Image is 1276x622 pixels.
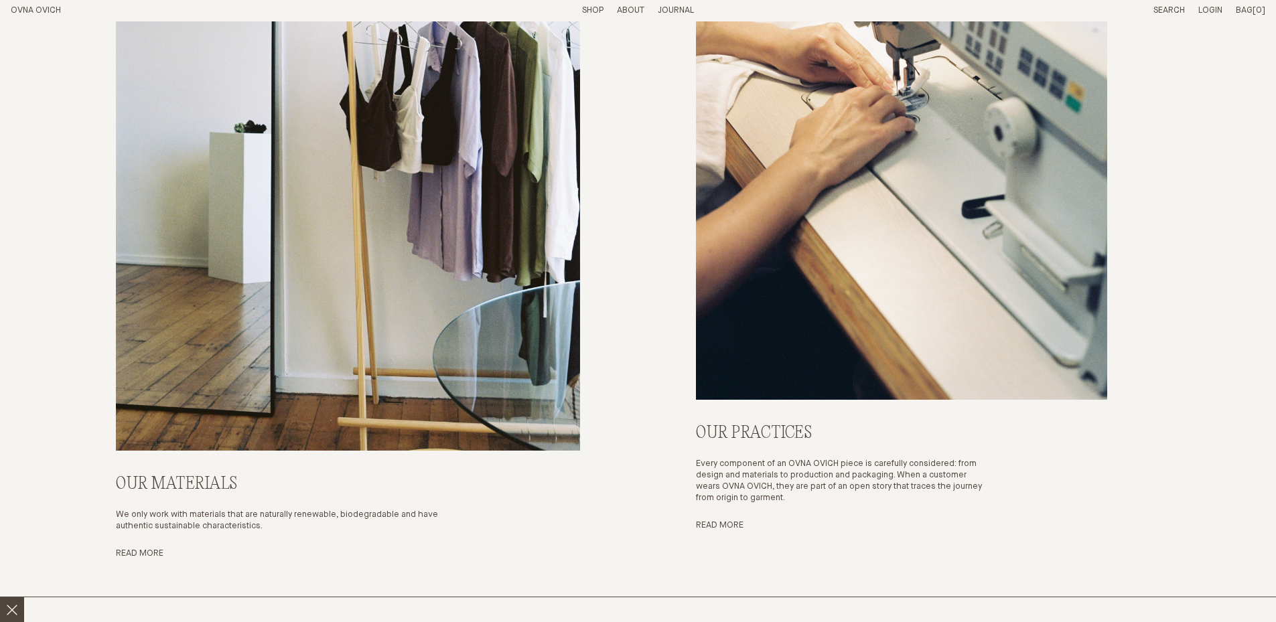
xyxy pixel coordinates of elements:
[1236,6,1253,15] span: Bag
[116,549,163,558] a: Read More
[1198,6,1222,15] a: Login
[696,459,984,504] p: Every component of an OVNA OVICH piece is carefully considered: from design and materials to prod...
[1153,6,1185,15] a: Search
[116,510,441,532] p: We only work with materials that are naturally renewable, biodegradable and have authentic sustai...
[582,6,604,15] a: Shop
[617,5,644,17] summary: About
[116,475,441,494] h2: Our Materials
[11,6,61,15] a: Home
[1253,6,1265,15] span: [0]
[696,521,743,530] a: Read More
[658,6,694,15] a: Journal
[696,424,984,443] h2: Our practices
